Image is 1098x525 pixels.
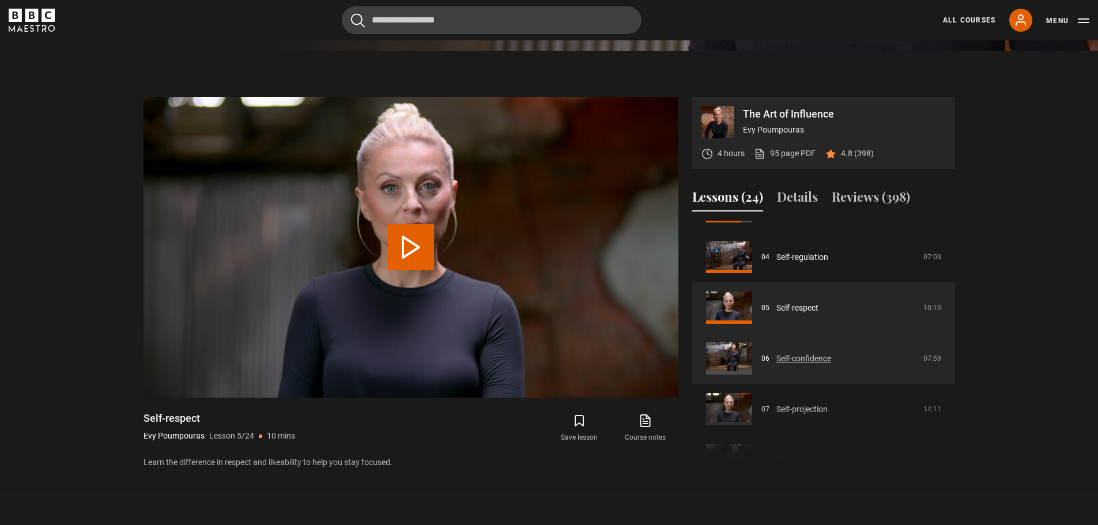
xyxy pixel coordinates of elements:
p: The Art of Influence [743,109,946,119]
p: 4 hours [718,148,745,160]
p: 10 mins [267,430,295,442]
a: Self-regulation [776,251,828,263]
a: Self-respect [776,302,818,314]
svg: BBC Maestro [9,9,55,32]
button: Play Lesson Self-respect [388,224,434,270]
a: Course notes [612,411,678,445]
button: Details [777,187,818,211]
p: 4.8 (398) [841,148,874,160]
input: Search [342,6,642,34]
p: Lesson 5/24 [209,430,254,442]
button: Submit the search query [351,13,365,28]
h1: Self-respect [144,411,295,425]
p: Learn the difference in respect and likeability to help you stay focused. [144,456,678,469]
a: All Courses [943,15,995,25]
a: 95 page PDF [754,148,816,160]
button: Lessons (24) [692,187,763,211]
video-js: Video Player [144,97,678,398]
button: Save lesson [546,411,612,445]
button: Reviews (398) [832,187,910,211]
p: Evy Poumpouras [144,430,205,442]
p: Evy Poumpouras [743,124,946,136]
a: Self-confidence [776,353,831,365]
button: Toggle navigation [1046,15,1089,27]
